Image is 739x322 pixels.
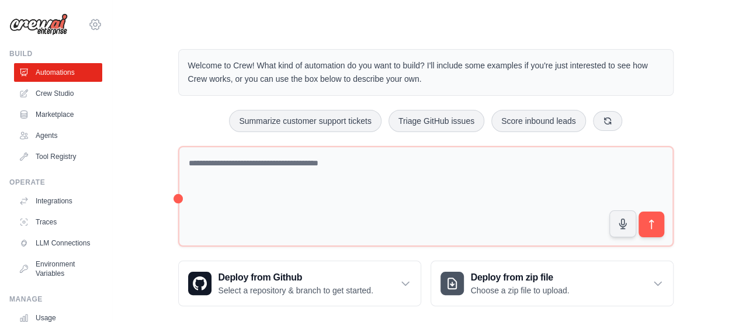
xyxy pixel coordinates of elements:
[14,63,102,82] a: Automations
[388,110,484,132] button: Triage GitHub issues
[188,59,664,86] p: Welcome to Crew! What kind of automation do you want to build? I'll include some examples if you'...
[14,192,102,210] a: Integrations
[471,285,570,296] p: Choose a zip file to upload.
[9,178,102,187] div: Operate
[229,110,381,132] button: Summarize customer support tickets
[9,295,102,304] div: Manage
[218,271,373,285] h3: Deploy from Github
[14,213,102,231] a: Traces
[9,49,102,58] div: Build
[9,13,68,36] img: Logo
[491,110,586,132] button: Score inbound leads
[14,147,102,166] a: Tool Registry
[14,105,102,124] a: Marketplace
[218,285,373,296] p: Select a repository & branch to get started.
[14,255,102,283] a: Environment Variables
[14,126,102,145] a: Agents
[471,271,570,285] h3: Deploy from zip file
[681,266,739,322] iframe: Chat Widget
[14,84,102,103] a: Crew Studio
[14,234,102,252] a: LLM Connections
